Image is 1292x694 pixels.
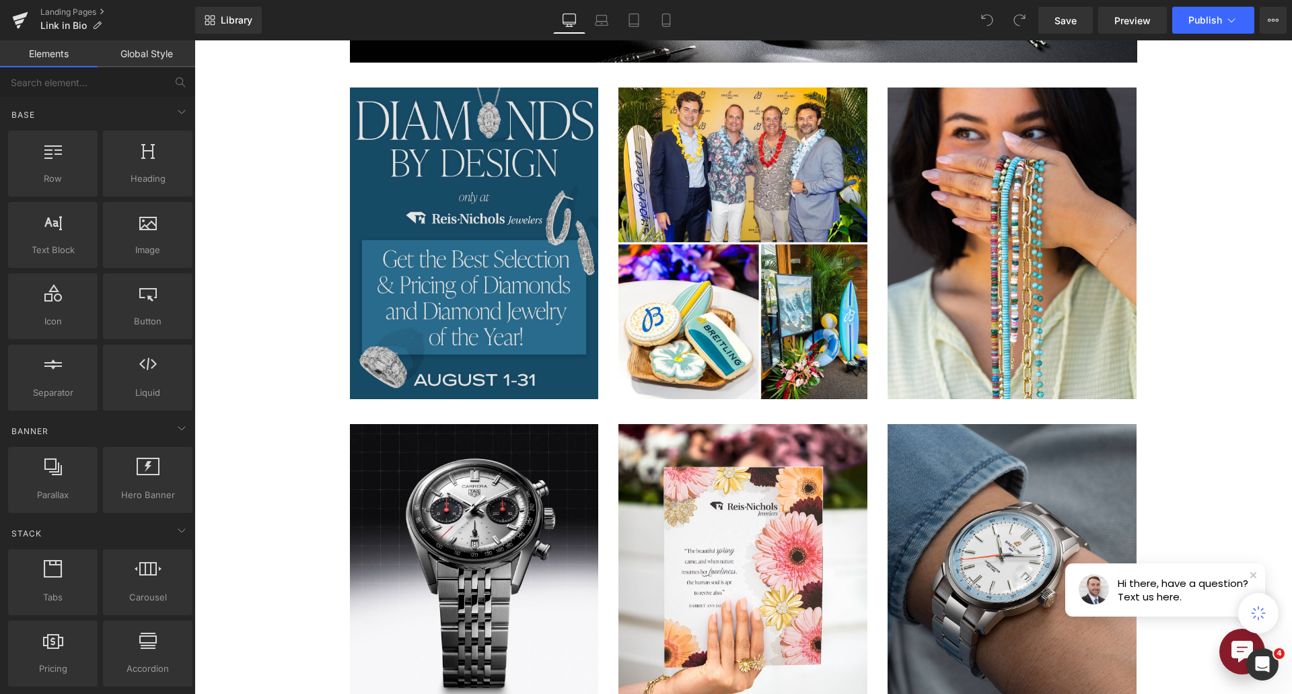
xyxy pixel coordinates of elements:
span: Preview [1114,13,1151,28]
span: Banner [10,425,50,438]
a: New Library [195,7,262,34]
span: Stack [10,527,43,540]
span: Accordion [107,662,188,676]
img: Clientbook Webchat Avatar [884,534,914,564]
img: New Breitling Top Time B31 watch in light blue and white with a stainless steel bracelet [693,47,942,358]
button: Publish [1172,7,1254,34]
span: Icon [12,314,94,328]
span: Separator [12,386,94,400]
span: Library [221,14,252,26]
button: Undo [974,7,1001,34]
img: Diamonds by Design August 1-31 at Reis-Nichols [155,47,404,358]
span: 4 [1274,648,1285,659]
span: Image [107,243,188,257]
a: Global Style [98,40,195,67]
a: Landing Pages [40,7,195,18]
span: Button [107,314,188,328]
span: Row [12,172,94,186]
p: Hi there, have a question? Text us here. [923,536,1058,574]
a: Laptop [585,7,618,34]
button: Redo [1006,7,1033,34]
span: Text Block [12,243,94,257]
a: Tablet [618,7,650,34]
span: Parallax [12,488,94,502]
span: Link in Bio [40,20,87,31]
span: Hero Banner [107,488,188,502]
span: Carousel [107,590,188,604]
img: Webchat carrot intro image [1040,574,1055,581]
span: Pricing [12,662,94,676]
span: Tabs [12,590,94,604]
button: More [1260,7,1287,34]
a: Preview [1098,7,1167,34]
iframe: Intercom live chat [1246,648,1279,681]
a: Mobile [650,7,682,34]
span: Liquid [107,386,188,400]
a: Desktop [553,7,585,34]
img: Close webchat button [1054,530,1064,540]
span: Base [10,108,36,121]
span: Heading [107,172,188,186]
img: Breitling Superocean Heritage Event [424,47,673,358]
span: Save [1054,13,1077,28]
span: Publish [1188,15,1222,26]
